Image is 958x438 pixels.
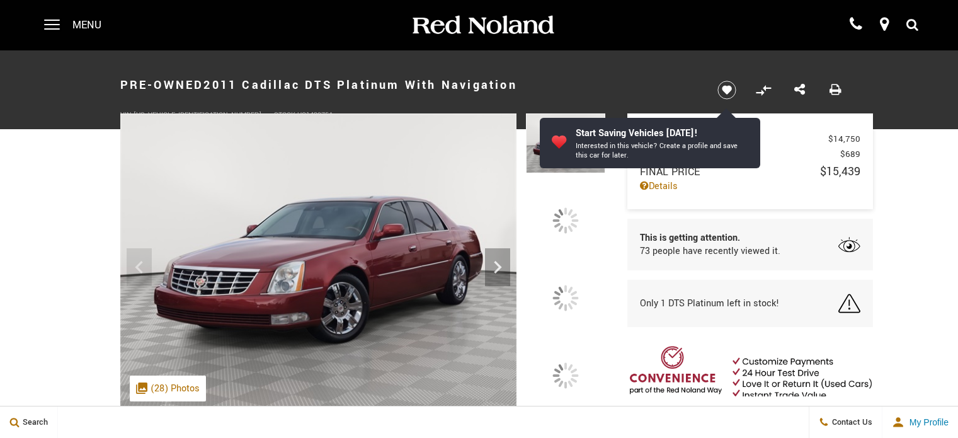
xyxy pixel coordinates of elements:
[640,164,820,179] span: Final Price
[526,113,605,173] img: Used 2011 Red Cadillac Platinum image 1
[297,110,333,120] span: UC143275A
[882,406,958,438] button: Open user profile menu
[830,82,841,98] a: Print this Pre-Owned 2011 Cadillac DTS Platinum With Navigation
[820,163,860,180] span: $15,439
[410,14,555,37] img: Red Noland Auto Group
[130,376,206,401] div: (28) Photos
[640,245,780,258] span: 73 people have recently viewed it.
[274,110,297,120] span: Stock:
[829,417,872,428] span: Contact Us
[120,110,134,120] span: VIN:
[640,180,860,193] a: Details
[640,297,779,310] span: Only 1 DTS Platinum left in stock!
[640,148,860,160] a: Dealer Handling $689
[640,148,840,160] span: Dealer Handling
[134,110,261,120] span: [US_VEHICLE_IDENTIFICATION_NUMBER]
[120,60,697,110] h1: 2011 Cadillac DTS Platinum With Navigation
[120,113,516,411] img: Used 2011 Red Cadillac Platinum image 1
[640,163,860,180] a: Final Price $15,439
[640,133,828,145] span: Red [PERSON_NAME]
[754,81,773,100] button: Compare vehicle
[20,417,48,428] span: Search
[713,80,741,100] button: Save vehicle
[485,248,510,286] div: Next
[640,231,780,245] span: This is getting attention.
[640,133,860,145] a: Red [PERSON_NAME] $14,750
[794,82,805,98] a: Share this Pre-Owned 2011 Cadillac DTS Platinum With Navigation
[828,133,860,145] span: $14,750
[840,148,860,160] span: $689
[904,417,949,427] span: My Profile
[120,77,204,93] strong: Pre-Owned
